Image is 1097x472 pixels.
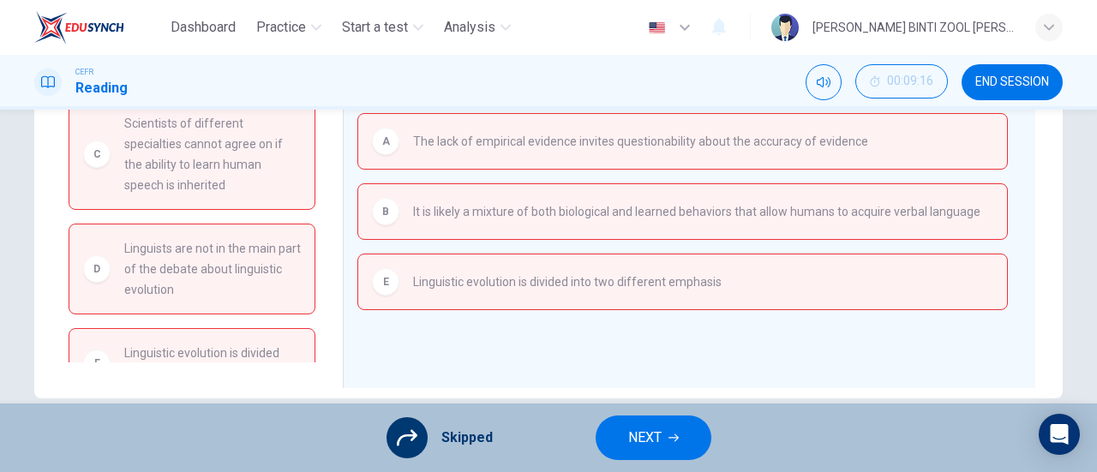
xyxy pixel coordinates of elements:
span: CEFR [75,66,93,78]
div: B [372,198,399,225]
span: Start a test [342,17,408,38]
button: NEXT [596,415,711,460]
span: The lack of empirical evidence invites questionability about the accuracy of evidence [413,131,868,152]
button: END SESSION [962,64,1063,100]
button: Start a test [335,12,430,43]
div: [PERSON_NAME] BINTI ZOOL [PERSON_NAME] [812,17,1015,38]
span: Analysis [444,17,495,38]
button: Practice [249,12,328,43]
div: Mute [806,64,842,100]
div: F [83,350,111,377]
div: C [83,140,111,168]
img: en [646,21,668,34]
span: It is likely a mixture of both biological and learned behaviors that allow humans to acquire verb... [413,201,980,222]
div: E [372,268,399,296]
button: Dashboard [164,12,243,43]
span: Linguists are not in the main part of the debate about linguistic evolution [124,238,301,300]
button: 00:09:16 [855,64,948,99]
span: END SESSION [975,75,1049,89]
img: Profile picture [771,14,799,41]
img: EduSynch logo [34,10,124,45]
div: Open Intercom Messenger [1039,414,1080,455]
span: Scientists of different specialties cannot agree on if the ability to learn human speech is inher... [124,113,301,195]
h1: Reading [75,78,128,99]
span: NEXT [628,426,662,450]
span: Linguistic evolution is divided into three different emphasis [124,343,301,384]
div: Hide [855,64,948,100]
span: Skipped [441,427,493,448]
span: Linguistic evolution is divided into two different emphasis [413,272,722,292]
span: Dashboard [171,17,236,38]
button: Analysis [437,12,518,43]
span: Practice [256,17,306,38]
a: EduSynch logo [34,10,164,45]
span: 00:09:16 [887,75,933,88]
div: A [372,128,399,155]
div: D [83,255,111,283]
